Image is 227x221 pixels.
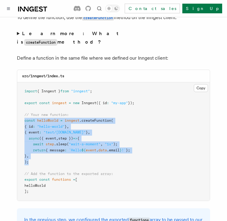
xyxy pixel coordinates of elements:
[24,130,39,134] span: { event
[52,101,67,105] span: inngest
[96,101,107,105] span: ({ id
[82,15,114,20] a: createFunction
[39,130,41,134] span: :
[65,124,67,129] span: }
[24,118,35,123] span: const
[33,124,35,129] span: :
[24,39,57,46] code: createFunction
[27,154,29,158] span: ,
[125,4,180,13] a: Contact sales
[37,118,58,123] span: helloWorld
[67,142,69,146] span: (
[98,148,107,152] span: data
[24,189,29,193] span: ];
[77,136,79,140] span: {
[24,172,113,176] span: // Add the function to the exported array:
[113,142,117,146] span: );
[17,29,210,47] summary: Learn more: What iscreateFunctionmethod?
[60,118,62,123] span: =
[69,142,101,146] span: "wait-a-moment"
[71,89,90,93] span: "inngest"
[82,15,114,21] code: createFunction
[86,148,96,152] span: event
[111,118,113,123] span: (
[65,148,67,152] span: :
[46,142,54,146] span: step
[33,148,46,152] span: return
[43,130,86,134] span: "test/[DOMAIN_NAME]"
[73,136,77,140] span: =>
[46,148,65,152] span: { message
[24,160,29,164] span: );
[82,101,96,105] span: Inngest
[22,74,64,78] code: src/inngest/index.ts
[58,136,73,140] span: step })
[194,84,208,92] button: Copy
[33,142,43,146] span: await
[24,113,69,117] span: // Your new function:
[69,101,71,105] span: =
[65,118,79,123] span: inngest
[75,177,77,182] span: [
[90,89,92,93] span: ;
[29,136,39,140] span: async
[39,101,50,105] span: const
[96,148,98,152] span: .
[69,148,82,152] span: `Hello
[73,177,75,182] span: =
[54,142,67,146] span: .sleep
[107,101,109,105] span: :
[79,118,111,123] span: .createFunction
[107,148,120,152] span: .email
[82,148,86,152] span: ${
[24,183,46,188] span: helloWorld
[39,136,56,140] span: ({ event
[56,136,58,140] span: ,
[120,148,122,152] span: }
[105,142,113,146] span: "1s"
[182,4,222,13] a: Sign Up
[122,148,126,152] span: !`
[17,31,121,45] strong: Learn more: What is method?
[60,89,69,93] span: from
[52,177,71,182] span: functions
[24,154,27,158] span: }
[24,101,37,105] span: export
[105,5,120,12] button: Toggle dark mode
[88,130,90,134] span: ,
[24,89,37,93] span: import
[101,142,103,146] span: ,
[128,101,134,105] span: });
[111,101,128,105] span: "my-app"
[126,148,130,152] span: };
[39,177,50,182] span: const
[5,5,12,12] button: Toggle navigation
[73,101,79,105] span: new
[67,124,69,129] span: ,
[17,13,210,22] p: To define the function, use the method on the Inngest client.
[24,124,33,129] span: { id
[96,5,103,12] button: Find something...
[37,124,65,129] span: "hello-world"
[37,89,60,93] span: { Inngest }
[86,130,88,134] span: }
[24,177,37,182] span: export
[17,54,210,62] p: Define a function in the same file where we defined our Inngest client:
